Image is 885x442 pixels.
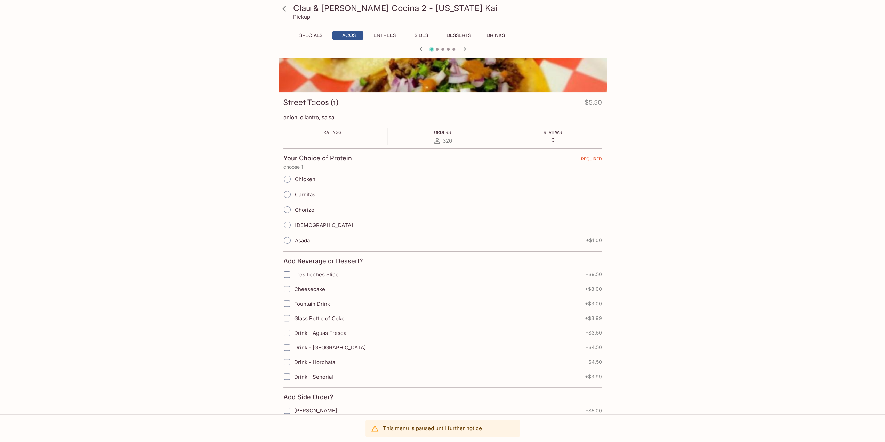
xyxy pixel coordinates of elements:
span: + $8.00 [585,286,602,292]
p: Pickup [293,14,310,20]
span: REQUIRED [581,156,602,164]
span: Asada [295,237,310,244]
span: Drink - Aguas Fresca [294,330,346,336]
p: - [323,137,341,143]
h3: Clau & [PERSON_NAME] Cocina 2 - [US_STATE] Kai [293,3,604,14]
h4: Your Choice of Protein [283,154,352,162]
span: Tres Leches Slice [294,271,339,278]
button: Tacos [332,31,363,40]
span: Reviews [544,130,562,135]
span: Orders [434,130,451,135]
span: 326 [443,137,452,144]
span: + $4.50 [585,345,602,350]
span: + $4.50 [585,359,602,365]
span: Cheesecake [294,286,325,292]
button: Sides [406,31,437,40]
span: Glass Bottle of Coke [294,315,345,322]
h3: Street Tacos (1) [283,97,338,108]
h4: Add Side Order? [283,393,333,401]
span: Drink - [GEOGRAPHIC_DATA] [294,344,366,351]
button: Drinks [480,31,512,40]
p: choose 1 [283,164,602,170]
span: [DEMOGRAPHIC_DATA] [295,222,353,228]
span: + $1.00 [586,238,602,243]
span: [PERSON_NAME] [294,407,337,414]
span: Chicken [295,176,315,183]
span: Drink - Senorial [294,373,333,380]
span: Carnitas [295,191,315,198]
span: Drink - Horchata [294,359,335,365]
h4: Add Beverage or Dessert? [283,257,363,265]
span: + $9.50 [585,272,602,277]
button: Specials [295,31,327,40]
span: + $5.00 [585,408,602,413]
span: + $3.99 [585,374,602,379]
span: Fountain Drink [294,300,330,307]
p: onion, cilantro, salsa [283,114,602,121]
h4: $5.50 [585,97,602,111]
span: + $3.00 [585,301,602,306]
span: + $3.50 [585,330,602,336]
p: 0 [544,137,562,143]
span: Ratings [323,130,341,135]
p: This menu is paused until further notice [383,425,482,432]
span: + $3.99 [585,315,602,321]
button: Entrees [369,31,400,40]
span: Chorizo [295,207,314,213]
button: Desserts [443,31,475,40]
